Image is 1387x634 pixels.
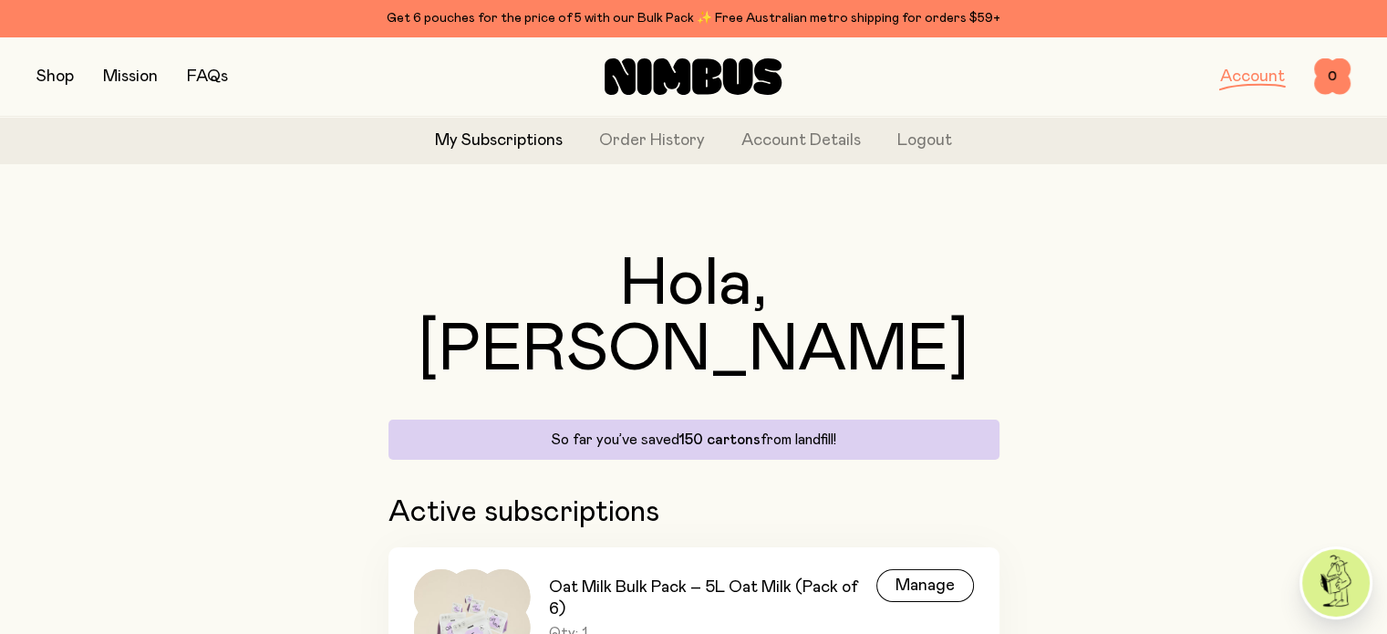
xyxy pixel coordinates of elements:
[103,68,158,85] a: Mission
[1220,68,1285,85] a: Account
[399,431,988,449] p: So far you’ve saved from landfill!
[435,129,563,153] a: My Subscriptions
[549,577,876,620] h3: Oat Milk Bulk Pack – 5L Oat Milk (Pack of 6)
[1302,549,1370,617] img: agent
[897,129,952,153] button: Logout
[388,496,999,529] h2: Active subscriptions
[36,7,1351,29] div: Get 6 pouches for the price of 5 with our Bulk Pack ✨ Free Australian metro shipping for orders $59+
[599,129,705,153] a: Order History
[388,252,999,383] h1: Hola, [PERSON_NAME]
[741,129,861,153] a: Account Details
[187,68,228,85] a: FAQs
[876,569,974,602] div: Manage
[679,432,761,447] span: 150 cartons
[1314,58,1351,95] button: 0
